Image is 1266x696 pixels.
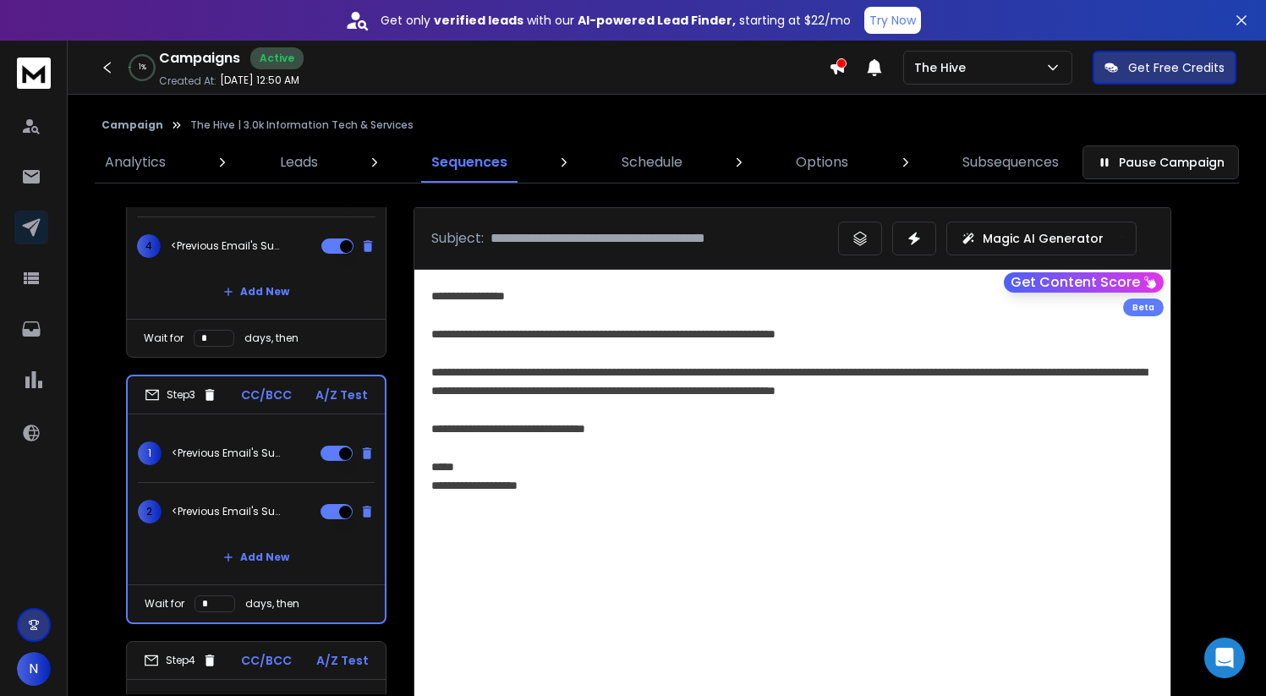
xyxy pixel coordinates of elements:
div: Step 3 [145,387,217,403]
a: Leads [270,142,328,183]
button: Campaign [101,118,163,132]
button: Try Now [864,7,921,34]
div: Beta [1123,299,1164,316]
span: 1 [138,441,162,465]
strong: AI-powered Lead Finder, [578,12,736,29]
p: [DATE] 12:50 AM [220,74,299,87]
p: Schedule [622,152,682,173]
button: N [17,652,51,686]
p: days, then [244,332,299,345]
a: Sequences [421,142,518,183]
p: Analytics [105,152,166,173]
img: logo [17,58,51,89]
button: Pause Campaign [1082,145,1239,179]
li: Step3CC/BCCA/Z Test1<Previous Email's Subject>2<Previous Email's Subject>Add NewWait fordays, then [126,375,386,624]
h1: Campaigns [159,48,240,69]
div: Open Intercom Messenger [1204,638,1245,678]
button: Add New [210,275,303,309]
a: Schedule [611,142,693,183]
p: Wait for [145,597,184,611]
p: CC/BCC [241,386,292,403]
p: The Hive | 3.0k Information Tech & Services [190,118,414,132]
a: Analytics [95,142,176,183]
p: 1 % [139,63,146,73]
button: Add New [210,540,303,574]
p: Options [796,152,848,173]
p: Sequences [431,152,507,173]
p: The Hive [914,59,973,76]
p: <Previous Email's Subject> [172,505,280,518]
button: Magic AI Generator [946,222,1137,255]
a: Subsequences [952,142,1069,183]
p: <Previous Email's Subject> [172,447,280,460]
p: Subject: [431,228,484,249]
button: Get Content Score [1004,272,1164,293]
p: A/Z Test [315,386,368,403]
p: A/Z Test [316,652,369,669]
p: Magic AI Generator [983,230,1104,247]
a: Options [786,142,858,183]
strong: verified leads [434,12,523,29]
div: Active [250,47,304,69]
p: Subsequences [962,152,1059,173]
p: <Previous Email's Subject> [171,239,279,253]
p: Wait for [144,332,184,345]
p: CC/BCC [241,652,292,669]
p: Created At: [159,74,216,88]
div: Step 4 [144,653,217,668]
p: Get only with our starting at $22/mo [381,12,851,29]
p: Try Now [869,12,916,29]
p: Get Free Credits [1128,59,1225,76]
p: days, then [245,597,299,611]
span: 4 [137,234,161,258]
button: Get Free Credits [1093,51,1236,85]
p: Leads [280,152,318,173]
span: 2 [138,500,162,523]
